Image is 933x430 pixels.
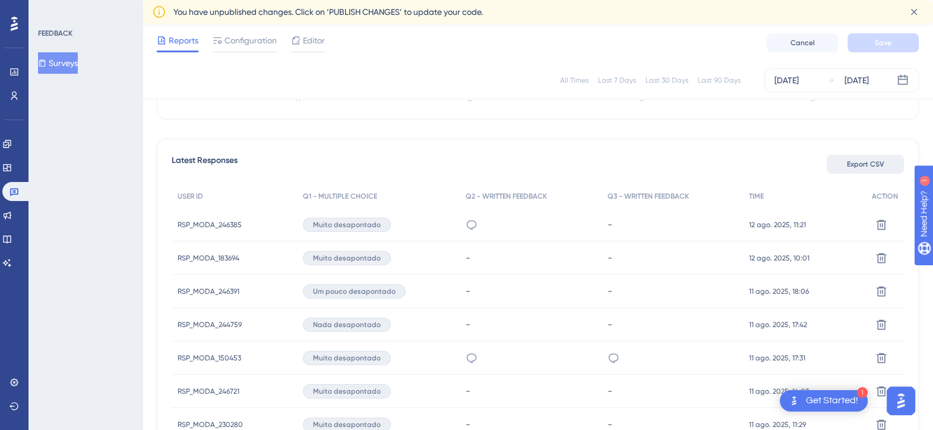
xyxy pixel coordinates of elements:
div: [DATE] [845,73,869,87]
span: Export CSV [847,159,884,169]
span: Configuration [224,33,277,48]
div: - [466,319,595,330]
div: All Times [560,76,589,85]
div: Last 7 Days [598,76,636,85]
span: Muito desapontado [313,353,381,363]
span: RSP_MODA_246385 [178,220,242,230]
span: RSP_MODA_246721 [178,387,239,396]
span: USER ID [178,192,203,201]
div: - [608,285,737,297]
span: Reports [169,33,198,48]
span: Latest Responses [172,153,238,175]
div: - [466,385,595,397]
span: RSP_MODA_244759 [178,320,242,329]
span: Muito desapontado [313,253,381,263]
span: Muito desapontado [313,420,381,429]
span: 11 ago. 2025, 17:42 [749,320,807,329]
div: - [466,252,595,263]
span: You have unpublished changes. Click on ‘PUBLISH CHANGES’ to update your code. [173,5,483,19]
span: 11 ago. 2025, 14:03 [749,387,809,396]
span: Nada desapontado [313,320,381,329]
span: Q1 - MULTIPLE CHOICE [303,192,377,201]
span: 11 ago. 2025, 18:06 [749,287,809,296]
span: 11 ago. 2025, 11:29 [749,420,806,429]
div: [DATE] [774,73,799,87]
button: Export CSV [827,155,904,174]
span: TIME [749,192,764,201]
iframe: UserGuiding AI Assistant Launcher [883,383,919,419]
button: Cancel [767,33,838,52]
img: launcher-image-alternative-text [787,394,801,408]
div: - [466,419,595,430]
span: 11 ago. 2025, 17:31 [749,353,805,363]
span: Um pouco desapontado [313,287,396,296]
span: Q3 - WRITTEN FEEDBACK [608,192,689,201]
span: Save [875,38,891,48]
span: RSP_MODA_230280 [178,420,243,429]
span: Q2 - WRITTEN FEEDBACK [466,192,547,201]
span: Muito desapontado [313,220,381,230]
div: - [608,319,737,330]
div: Get Started! [806,394,858,407]
div: FEEDBACK [38,29,72,38]
span: Muito desapontado [313,387,381,396]
div: - [608,219,737,230]
span: ACTION [872,192,898,201]
div: - [608,385,737,397]
span: Need Help? [28,3,74,17]
div: - [608,419,737,430]
span: 12 ago. 2025, 11:21 [749,220,806,230]
div: Last 90 Days [698,76,741,85]
span: RSP_MODA_150453 [178,353,241,363]
button: Save [847,33,919,52]
div: 1 [857,387,868,398]
span: RSP_MODA_183694 [178,253,239,263]
button: Surveys [38,52,78,74]
span: 12 ago. 2025, 10:01 [749,253,809,263]
span: Editor [303,33,325,48]
span: Cancel [790,38,815,48]
div: 1 [83,6,86,15]
div: - [608,252,737,263]
div: Open Get Started! checklist, remaining modules: 1 [780,390,868,412]
span: RSP_MODA_246391 [178,287,239,296]
div: - [466,285,595,297]
div: Last 30 Days [646,76,688,85]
